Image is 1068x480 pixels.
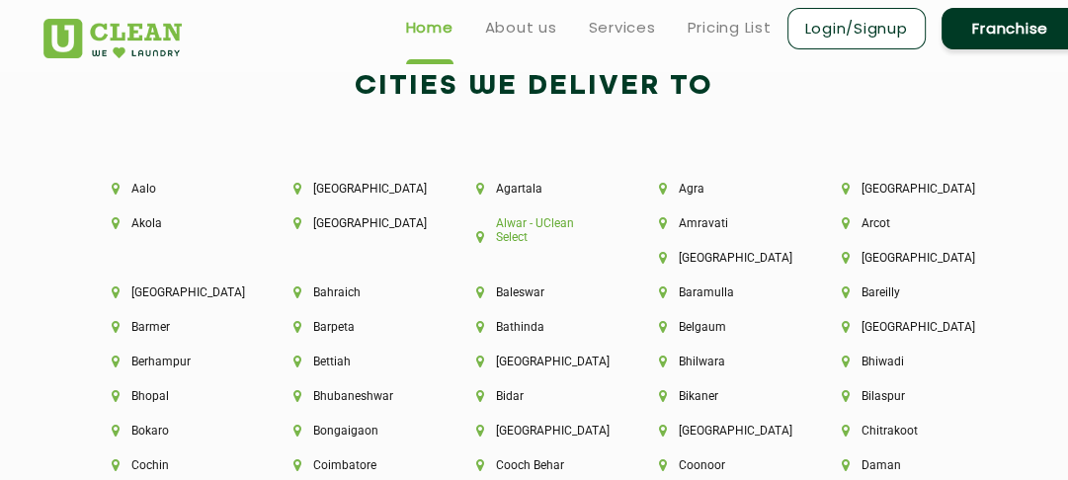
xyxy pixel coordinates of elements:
[293,458,409,472] li: Coimbatore
[787,8,926,49] a: Login/Signup
[589,16,656,40] a: Services
[842,424,957,438] li: Chitrakoot
[293,216,409,230] li: [GEOGRAPHIC_DATA]
[476,458,592,472] li: Cooch Behar
[476,424,592,438] li: [GEOGRAPHIC_DATA]
[293,285,409,299] li: Bahraich
[293,320,409,334] li: Barpeta
[43,19,183,58] img: UClean Laundry and Dry Cleaning
[112,355,227,368] li: Berhampur
[406,16,453,40] a: Home
[659,216,775,230] li: Amravati
[659,389,775,403] li: Bikaner
[659,182,775,196] li: Agra
[112,182,227,196] li: Aalo
[112,216,227,230] li: Akola
[842,216,957,230] li: Arcot
[842,458,957,472] li: Daman
[659,355,775,368] li: Bhilwara
[112,458,227,472] li: Cochin
[476,285,592,299] li: Baleswar
[842,182,957,196] li: [GEOGRAPHIC_DATA]
[476,216,592,244] li: Alwar - UClean Select
[43,63,1026,111] h2: Cities We Deliver to
[476,182,592,196] li: Agartala
[659,458,775,472] li: Coonoor
[842,389,957,403] li: Bilaspur
[112,285,227,299] li: [GEOGRAPHIC_DATA]
[842,251,957,265] li: [GEOGRAPHIC_DATA]
[112,320,227,334] li: Barmer
[112,389,227,403] li: Bhopal
[476,320,592,334] li: Bathinda
[476,355,592,368] li: [GEOGRAPHIC_DATA]
[659,424,775,438] li: [GEOGRAPHIC_DATA]
[476,389,592,403] li: Bidar
[842,355,957,368] li: Bhiwadi
[842,320,957,334] li: [GEOGRAPHIC_DATA]
[659,320,775,334] li: Belgaum
[688,16,772,40] a: Pricing List
[293,424,409,438] li: Bongaigaon
[659,251,775,265] li: [GEOGRAPHIC_DATA]
[112,424,227,438] li: Bokaro
[293,182,409,196] li: [GEOGRAPHIC_DATA]
[659,285,775,299] li: Baramulla
[293,389,409,403] li: Bhubaneshwar
[293,355,409,368] li: Bettiah
[842,285,957,299] li: Bareilly
[485,16,557,40] a: About us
